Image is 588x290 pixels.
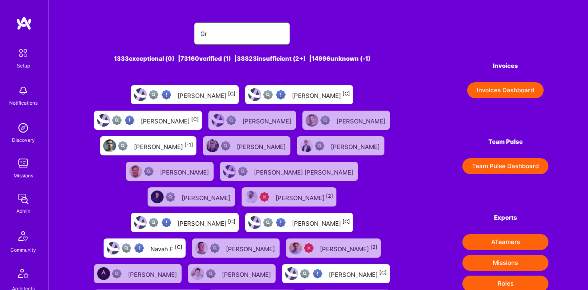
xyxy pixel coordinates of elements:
[462,158,548,174] button: Team Pulse Dashboard
[222,268,272,279] div: [PERSON_NAME]
[160,166,210,177] div: [PERSON_NAME]
[242,115,293,125] div: [PERSON_NAME]
[97,114,110,127] img: User Avatar
[292,89,350,100] div: [PERSON_NAME]
[300,269,310,278] img: Not fully vetted
[185,261,279,286] a: User AvatarNot Scrubbed[PERSON_NAME]
[16,207,30,215] div: Admin
[304,243,314,253] img: Unqualified
[242,210,356,235] a: User AvatarNot fully vettedHigh Potential User[PERSON_NAME][C]
[294,133,388,159] a: User AvatarNot Scrubbed[PERSON_NAME]
[149,90,158,99] img: Not fully vetted
[175,244,182,250] sup: [C]
[238,184,340,210] a: User AvatarUnqualified[PERSON_NAME][2]
[289,242,302,254] img: User Avatar
[91,261,185,286] a: User AvatarNot Scrubbed[PERSON_NAME]
[217,159,361,184] a: User AvatarNot Scrubbed[PERSON_NAME] [PERSON_NAME]
[125,115,134,125] img: High Potential User
[370,244,378,250] sup: [2]
[112,269,122,278] img: Not Scrubbed
[279,261,393,286] a: User AvatarNot fully vettedHigh Potential User[PERSON_NAME][C]
[182,192,232,202] div: [PERSON_NAME]
[206,139,219,152] img: User Avatar
[14,171,33,180] div: Missions
[9,99,38,107] div: Notifications
[150,243,182,253] div: Navah F
[379,270,387,276] sup: [C]
[206,269,216,278] img: Not Scrubbed
[191,267,204,280] img: User Avatar
[212,114,224,127] img: User Avatar
[342,218,350,224] sup: [C]
[144,167,154,176] img: Not Scrubbed
[12,136,35,144] div: Discovery
[210,243,220,253] img: Not Scrubbed
[184,142,193,148] sup: [-1]
[260,192,269,202] img: Unqualified
[276,192,333,202] div: [PERSON_NAME]
[97,133,200,159] a: User AvatarNot Scrubbed[PERSON_NAME][-1]
[122,243,131,253] img: Not fully vetted
[123,159,217,184] a: User AvatarNot Scrubbed[PERSON_NAME]
[292,217,350,228] div: [PERSON_NAME]
[15,120,31,136] img: discovery
[245,191,258,203] img: User Avatar
[462,62,548,70] h4: Invoices
[17,62,30,70] div: Setup
[342,91,350,97] sup: [C]
[467,82,544,98] button: Invoices Dashboard
[336,115,387,125] div: [PERSON_NAME]
[223,165,236,178] img: User Avatar
[178,89,236,100] div: [PERSON_NAME]
[162,218,171,227] img: High Potential User
[254,166,355,177] div: [PERSON_NAME] [PERSON_NAME]
[248,216,261,229] img: User Avatar
[276,90,286,99] img: High Potential User
[263,218,273,227] img: Not fully vetted
[315,141,324,151] img: Not Scrubbed
[226,243,276,253] div: [PERSON_NAME]
[151,191,164,203] img: User Avatar
[228,218,236,224] sup: [C]
[97,267,110,280] img: User Avatar
[306,114,318,127] img: User Avatar
[16,16,32,30] img: logo
[107,242,120,254] img: User Avatar
[15,191,31,207] img: admin teamwork
[238,167,248,176] img: Not Scrubbed
[129,165,142,178] img: User Avatar
[149,218,158,227] img: Not fully vetted
[128,268,178,279] div: [PERSON_NAME]
[283,235,384,261] a: User AvatarUnqualified[PERSON_NAME][2]
[462,138,548,145] h4: Team Pulse
[462,255,548,271] button: Missions
[166,192,175,202] img: Not Scrubbed
[462,214,548,221] h4: Exports
[10,246,36,254] div: Community
[300,139,313,152] img: User Avatar
[88,54,396,63] div: 1333 exceptional (0) | 73160 verified (1) | 38823 insufficient (2+) | 14996 unknown (-1)
[144,184,238,210] a: User AvatarNot Scrubbed[PERSON_NAME]
[331,141,381,151] div: [PERSON_NAME]
[313,269,322,278] img: High Potential User
[15,155,31,171] img: teamwork
[285,267,298,280] img: User Avatar
[91,107,205,133] a: User AvatarNot fully vettedHigh Potential User[PERSON_NAME][C]
[15,83,31,99] img: bell
[128,82,242,107] a: User AvatarNot fully vettedHigh Potential User[PERSON_NAME][C]
[15,45,32,62] img: setup
[14,226,33,246] img: Community
[189,235,283,261] a: User AvatarNot Scrubbed[PERSON_NAME]
[178,217,236,228] div: [PERSON_NAME]
[462,82,548,98] a: Invoices Dashboard
[134,88,147,101] img: User Avatar
[242,82,356,107] a: User AvatarNot fully vettedHigh Potential User[PERSON_NAME][C]
[14,265,33,284] img: Architects
[112,115,122,125] img: Not fully vetted
[237,141,287,151] div: [PERSON_NAME]
[141,115,199,125] div: [PERSON_NAME]
[205,107,299,133] a: User AvatarNot Scrubbed[PERSON_NAME]
[134,216,147,229] img: User Avatar
[320,115,330,125] img: Not Scrubbed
